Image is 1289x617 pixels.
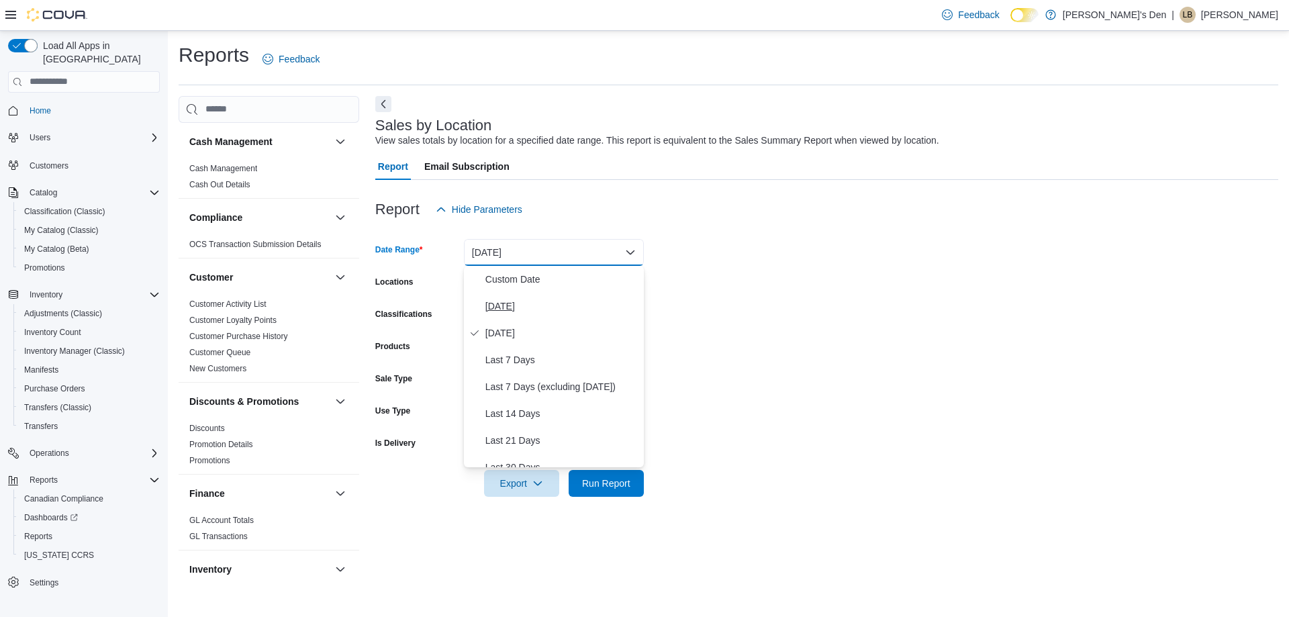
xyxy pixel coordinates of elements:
[189,532,248,541] a: GL Transactions
[30,105,51,116] span: Home
[19,305,160,322] span: Adjustments (Classic)
[1201,7,1278,23] p: [PERSON_NAME]
[13,221,165,240] button: My Catalog (Classic)
[332,561,348,577] button: Inventory
[19,510,160,526] span: Dashboards
[3,155,165,175] button: Customers
[189,531,248,542] span: GL Transactions
[189,179,250,190] span: Cash Out Details
[189,456,230,465] a: Promotions
[189,563,330,576] button: Inventory
[19,241,160,257] span: My Catalog (Beta)
[19,305,107,322] a: Adjustments (Classic)
[19,381,160,397] span: Purchase Orders
[464,239,644,266] button: [DATE]
[27,8,87,21] img: Cova
[179,236,359,258] div: Compliance
[13,361,165,379] button: Manifests
[378,153,408,180] span: Report
[189,164,257,173] a: Cash Management
[13,258,165,277] button: Promotions
[13,546,165,565] button: [US_STATE] CCRS
[189,239,322,250] span: OCS Transaction Submission Details
[189,364,246,373] a: New Customers
[179,42,249,68] h1: Reports
[189,315,277,326] span: Customer Loyalty Points
[13,379,165,398] button: Purchase Orders
[189,163,257,174] span: Cash Management
[19,362,160,378] span: Manifests
[19,381,91,397] a: Purchase Orders
[24,445,75,461] button: Operations
[24,185,62,201] button: Catalog
[332,209,348,226] button: Compliance
[452,203,522,216] span: Hide Parameters
[958,8,999,21] span: Feedback
[375,117,492,134] h3: Sales by Location
[189,347,250,358] span: Customer Queue
[24,287,68,303] button: Inventory
[19,324,87,340] a: Inventory Count
[179,160,359,198] div: Cash Management
[332,134,348,150] button: Cash Management
[375,277,414,287] label: Locations
[13,508,165,527] a: Dashboards
[1010,22,1011,23] span: Dark Mode
[24,346,125,357] span: Inventory Manager (Classic)
[430,196,528,223] button: Hide Parameters
[19,418,63,434] a: Transfers
[485,271,638,287] span: Custom Date
[24,365,58,375] span: Manifests
[24,512,78,523] span: Dashboards
[189,395,330,408] button: Discounts & Promotions
[13,202,165,221] button: Classification (Classic)
[179,512,359,550] div: Finance
[30,289,62,300] span: Inventory
[3,101,165,120] button: Home
[569,470,644,497] button: Run Report
[24,158,74,174] a: Customers
[24,445,160,461] span: Operations
[257,46,325,73] a: Feedback
[24,287,160,303] span: Inventory
[279,52,320,66] span: Feedback
[189,516,254,525] a: GL Account Totals
[19,528,160,544] span: Reports
[24,472,160,488] span: Reports
[24,102,160,119] span: Home
[24,531,52,542] span: Reports
[375,96,391,112] button: Next
[24,156,160,173] span: Customers
[30,448,69,459] span: Operations
[189,331,288,342] span: Customer Purchase History
[19,547,160,563] span: Washington CCRS
[19,418,160,434] span: Transfers
[375,309,432,320] label: Classifications
[19,203,111,220] a: Classification (Classic)
[19,399,160,416] span: Transfers (Classic)
[1180,7,1196,23] div: Lorraine Bazley
[375,341,410,352] label: Products
[19,343,160,359] span: Inventory Manager (Classic)
[19,241,95,257] a: My Catalog (Beta)
[1183,7,1193,23] span: LB
[332,269,348,285] button: Customer
[24,130,56,146] button: Users
[189,439,253,450] span: Promotion Details
[189,348,250,357] a: Customer Queue
[24,244,89,254] span: My Catalog (Beta)
[13,342,165,361] button: Inventory Manager (Classic)
[13,527,165,546] button: Reports
[485,406,638,422] span: Last 14 Days
[189,135,330,148] button: Cash Management
[19,324,160,340] span: Inventory Count
[189,423,225,434] span: Discounts
[3,183,165,202] button: Catalog
[19,399,97,416] a: Transfers (Classic)
[24,383,85,394] span: Purchase Orders
[24,308,102,319] span: Adjustments (Classic)
[375,244,423,255] label: Date Range
[19,510,83,526] a: Dashboards
[19,260,160,276] span: Promotions
[24,185,160,201] span: Catalog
